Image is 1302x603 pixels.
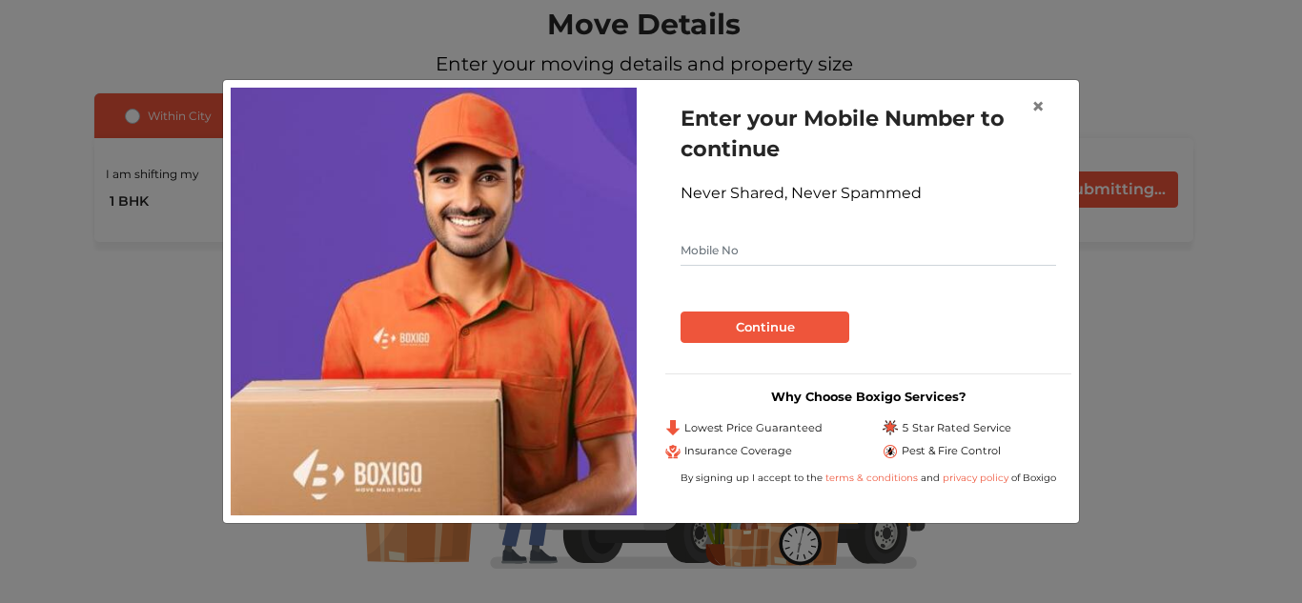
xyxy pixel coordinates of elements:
[684,443,792,459] span: Insurance Coverage
[231,88,637,514] img: relocation-img
[665,390,1071,404] h3: Why Choose Boxigo Services?
[940,472,1011,484] a: privacy policy
[1031,92,1045,120] span: ×
[681,235,1056,266] input: Mobile No
[902,443,1001,459] span: Pest & Fire Control
[681,312,849,344] button: Continue
[681,182,1056,205] div: Never Shared, Never Spammed
[681,103,1056,164] h1: Enter your Mobile Number to continue
[1016,80,1060,133] button: Close
[902,420,1011,436] span: 5 Star Rated Service
[825,472,921,484] a: terms & conditions
[684,420,823,436] span: Lowest Price Guaranteed
[665,471,1071,485] div: By signing up I accept to the and of Boxigo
